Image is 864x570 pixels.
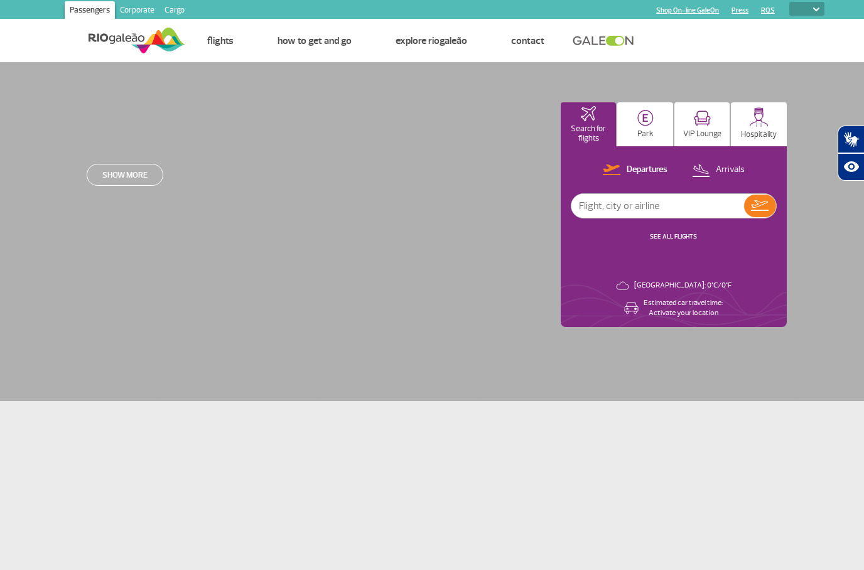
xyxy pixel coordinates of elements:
button: Arrivals [688,162,748,178]
a: Show more [87,164,163,186]
button: Departures [599,162,671,178]
p: VIP Lounge [683,129,721,139]
a: Explore RIOgaleão [396,35,467,47]
a: Press [732,6,748,14]
p: [GEOGRAPHIC_DATA]: 0°C/0°F [634,281,732,291]
div: Plugin de acessibilidade da Hand Talk. [838,126,864,181]
a: Corporate [115,1,159,21]
img: carParkingHome.svg [637,110,654,126]
a: Passengers [65,1,115,21]
a: Shop On-line GaleOn [656,6,719,14]
p: Departures [627,164,667,176]
p: Park [637,129,654,139]
a: How to get and go [278,35,352,47]
p: Hospitality [741,130,777,139]
p: Estimated car travel time: Activate your location [644,298,723,318]
button: Abrir recursos assistivos. [838,153,864,181]
a: Cargo [159,1,190,21]
img: vipRoom.svg [694,110,711,126]
button: Park [617,102,673,146]
button: SEE ALL FLIGHTS [646,232,701,242]
img: airplaneHomeActive.svg [581,106,596,121]
button: VIP Lounge [674,102,730,146]
a: SEE ALL FLIGHTS [650,232,697,240]
img: hospitality.svg [749,107,769,127]
button: Hospitality [731,102,787,146]
input: Flight, city or airline [571,194,744,218]
a: Contact [511,35,544,47]
p: Arrivals [716,164,745,176]
button: Abrir tradutor de língua de sinais. [838,126,864,153]
p: Search for flights [567,124,610,143]
a: Flights [207,35,234,47]
a: RQS [761,6,775,14]
button: Search for flights [561,102,617,146]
